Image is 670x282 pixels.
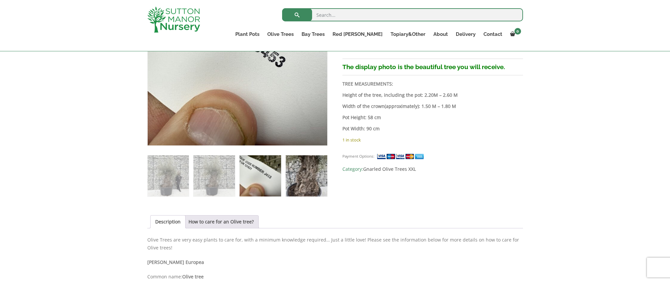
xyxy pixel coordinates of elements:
[363,166,416,172] a: Gnarled Olive Trees XXL
[182,273,204,280] b: Olive tree
[377,153,426,160] img: payment supported
[193,155,235,196] img: Gnarled Olive Tree XXL (Ancient) J453 - Image 2
[298,30,329,39] a: Bay Trees
[148,155,189,196] img: Gnarled Olive Tree XXL (Ancient) J453
[342,92,458,98] b: Height of the tree, including the pot: 2.20M – 2.60 M
[155,216,181,228] a: Description
[231,30,263,39] a: Plant Pots
[147,259,204,265] b: [PERSON_NAME] Europea
[506,30,523,39] a: 0
[342,154,374,159] small: Payment Options:
[147,273,523,281] p: Common name:
[147,7,200,33] img: logo
[342,114,381,120] strong: Pot Height: 58 cm
[189,216,254,228] a: How to care for an Olive tree?
[342,81,393,87] strong: TREE MEASUREMENTS:
[282,8,523,21] input: Search...
[147,236,523,252] p: Olive Trees are very easy plants to care for, with a minimum knowledge required… Just a little lo...
[342,103,456,109] strong: Width of the crown : 1.50 M – 1.80 M
[387,30,429,39] a: Topiary&Other
[342,165,523,173] span: Category:
[286,155,327,196] img: Gnarled Olive Tree XXL (Ancient) J453 - Image 4
[342,136,523,144] p: 1 in stock
[452,30,480,39] a: Delivery
[329,30,387,39] a: Red [PERSON_NAME]
[514,28,521,35] span: 0
[263,30,298,39] a: Olive Trees
[342,64,523,70] h3: The display photo is the beautiful tree you will receive.
[342,125,380,132] strong: Pot Width: 90 cm
[240,155,281,196] img: Gnarled Olive Tree XXL (Ancient) J453 - Image 3
[385,103,419,109] b: (approximately)
[480,30,506,39] a: Contact
[429,30,452,39] a: About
